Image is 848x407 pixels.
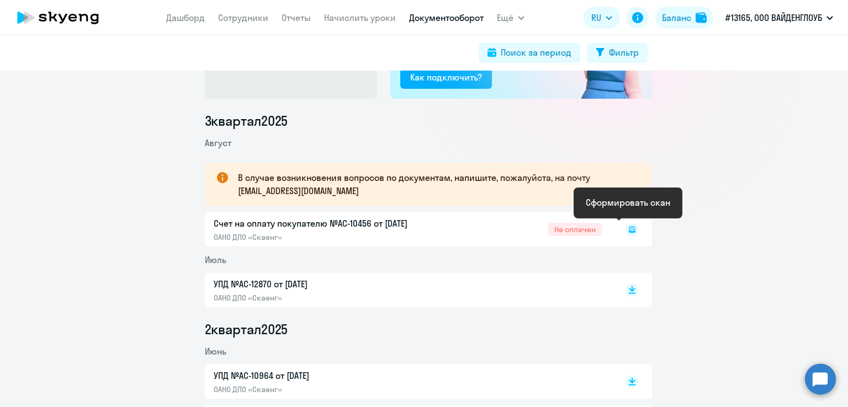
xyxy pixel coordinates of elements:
[400,67,492,89] button: Как подключить?
[238,171,632,197] p: В случае возникновения вопросов по документам, напишите, пожалуйста, на почту [EMAIL_ADDRESS][DOM...
[591,11,601,24] span: RU
[324,12,396,23] a: Начислить уроки
[214,369,602,394] a: УПД №AC-10964 от [DATE]ОАНО ДПО «Скаенг»
[205,137,231,148] span: Август
[214,384,446,394] p: ОАНО ДПО «Скаенг»
[609,46,639,59] div: Фильтр
[205,320,652,338] li: 2 квартал 2025
[214,277,446,291] p: УПД №AC-12870 от [DATE]
[479,43,580,63] button: Поиск за период
[214,293,446,303] p: ОАНО ДПО «Скаенг»
[218,12,268,23] a: Сотрудники
[662,11,691,24] div: Баланс
[584,7,620,29] button: RU
[501,46,571,59] div: Поиск за период
[205,254,226,265] span: Июль
[205,346,226,357] span: Июнь
[655,7,713,29] button: Балансbalance
[409,12,484,23] a: Документооборот
[720,4,839,31] button: #13165, ООО ВАЙДЕНГЛОУБ
[586,196,670,209] div: Сформировать скан
[725,11,822,24] p: #13165, ООО ВАЙДЕНГЛОУБ
[410,71,482,84] div: Как подключить?
[497,7,524,29] button: Ещё
[497,11,513,24] span: Ещё
[205,112,652,130] li: 3 квартал 2025
[696,12,707,23] img: balance
[166,12,205,23] a: Дашборд
[214,369,446,382] p: УПД №AC-10964 от [DATE]
[587,43,648,63] button: Фильтр
[282,12,311,23] a: Отчеты
[214,277,602,303] a: УПД №AC-12870 от [DATE]ОАНО ДПО «Скаенг»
